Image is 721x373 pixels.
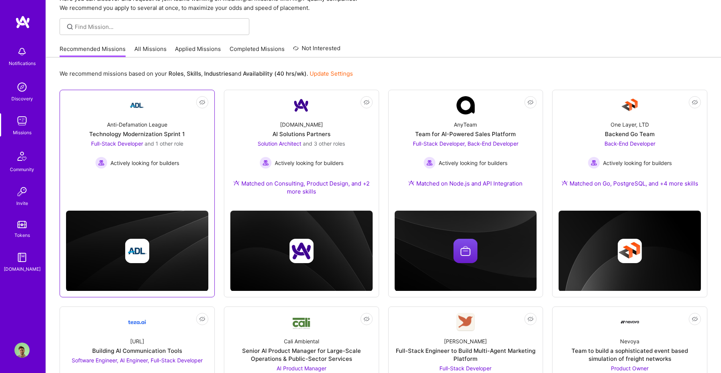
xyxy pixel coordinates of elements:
[457,313,475,331] img: Company Logo
[260,157,272,169] img: Actively looking for builders
[14,343,30,358] img: User Avatar
[91,140,143,147] span: Full-Stack Developer
[527,99,534,105] i: icon EyeClosed
[89,130,185,138] div: Technology Modernization Sprint 1
[125,239,149,263] img: Company logo
[204,70,231,77] b: Industries
[199,99,205,105] i: icon EyeClosed
[258,140,301,147] span: Solution Architect
[439,365,491,371] span: Full-Stack Developer
[10,165,34,173] div: Community
[364,99,370,105] i: icon EyeClosed
[128,313,146,331] img: Company Logo
[275,159,343,167] span: Actively looking for builders
[364,316,370,322] i: icon EyeClosed
[457,96,475,114] img: Company Logo
[14,184,30,199] img: Invite
[130,337,144,345] div: [URL]
[453,239,478,263] img: Company logo
[107,121,167,129] div: Anti-Defamation League
[66,96,208,190] a: Company LogoAnti-Defamation LeagueTechnology Modernization Sprint 1Full-Stack Developer and 1 oth...
[559,347,701,363] div: Team to build a sophisticated event based simulation of freight networks
[588,157,600,169] img: Actively looking for builders
[66,211,208,291] img: cover
[413,140,518,147] span: Full-Stack Developer, Back-End Developer
[272,130,331,138] div: AI Solutions Partners
[233,180,239,186] img: Ateam Purple Icon
[303,140,345,147] span: and 3 other roles
[444,337,487,345] div: [PERSON_NAME]
[17,221,27,228] img: tokens
[11,95,33,103] div: Discovery
[284,337,319,345] div: Cali Ambiental
[230,96,373,205] a: Company Logo[DOMAIN_NAME]AI Solutions PartnersSolution Architect and 3 other rolesActively lookin...
[559,96,701,197] a: Company LogoOne Layer, LTDBackend Go TeamBack-End Developer Actively looking for buildersActively...
[128,96,146,114] img: Company Logo
[603,159,672,167] span: Actively looking for builders
[230,347,373,363] div: Senior AI Product Manager for Large-Scale Operations & Public-Sector Services
[423,157,436,169] img: Actively looking for builders
[95,157,107,169] img: Actively looking for builders
[605,140,655,147] span: Back-End Developer
[175,45,221,57] a: Applied Missions
[289,239,313,263] img: Company logo
[14,113,30,129] img: teamwork
[230,211,373,291] img: cover
[292,96,310,114] img: Company Logo
[243,70,307,77] b: Availability (40 hrs/wk)
[395,96,537,197] a: Company LogoAnyTeamTeam for AI-Powered Sales PlatformFull-Stack Developer, Back-End Developer Act...
[4,265,41,273] div: [DOMAIN_NAME]
[72,357,203,363] span: Software Engineer, AI Engineer, Full-Stack Developer
[562,180,568,186] img: Ateam Purple Icon
[60,45,126,57] a: Recommended Missions
[187,70,201,77] b: Skills
[562,179,698,187] div: Matched on Go, PostgreSQL, and +4 more skills
[621,321,639,324] img: Company Logo
[15,15,30,29] img: logo
[408,179,523,187] div: Matched on Node.js and API Integration
[611,365,649,371] span: Product Owner
[527,316,534,322] i: icon EyeClosed
[230,179,373,195] div: Matched on Consulting, Product Design, and +2 more skills
[620,337,639,345] div: Nevoya
[16,199,28,207] div: Invite
[14,231,30,239] div: Tokens
[395,347,537,363] div: Full-Stack Engineer to Build Multi-Agent Marketing Platform
[13,147,31,165] img: Community
[145,140,183,147] span: and 1 other role
[14,44,30,59] img: bell
[439,159,507,167] span: Actively looking for builders
[13,129,31,137] div: Missions
[559,211,701,292] img: cover
[168,70,184,77] b: Roles
[310,70,353,77] a: Update Settings
[14,79,30,95] img: discovery
[692,99,698,105] i: icon EyeClosed
[293,44,340,57] a: Not Interested
[277,365,326,371] span: AI Product Manager
[454,121,477,129] div: AnyTeam
[60,70,353,78] p: We recommend missions based on your , , and .
[75,23,244,31] input: Find Mission...
[611,121,649,129] div: One Layer, LTD
[66,22,74,31] i: icon SearchGrey
[13,343,31,358] a: User Avatar
[692,316,698,322] i: icon EyeClosed
[14,250,30,265] img: guide book
[9,59,36,67] div: Notifications
[621,96,639,114] img: Company Logo
[134,45,167,57] a: All Missions
[395,211,537,291] img: cover
[199,316,205,322] i: icon EyeClosed
[292,314,310,330] img: Company Logo
[280,121,323,129] div: [DOMAIN_NAME]
[230,45,285,57] a: Completed Missions
[415,130,516,138] div: Team for AI-Powered Sales Platform
[92,347,182,355] div: Building AI Communication Tools
[605,130,655,138] div: Backend Go Team
[110,159,179,167] span: Actively looking for builders
[618,239,642,263] img: Company logo
[408,180,414,186] img: Ateam Purple Icon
